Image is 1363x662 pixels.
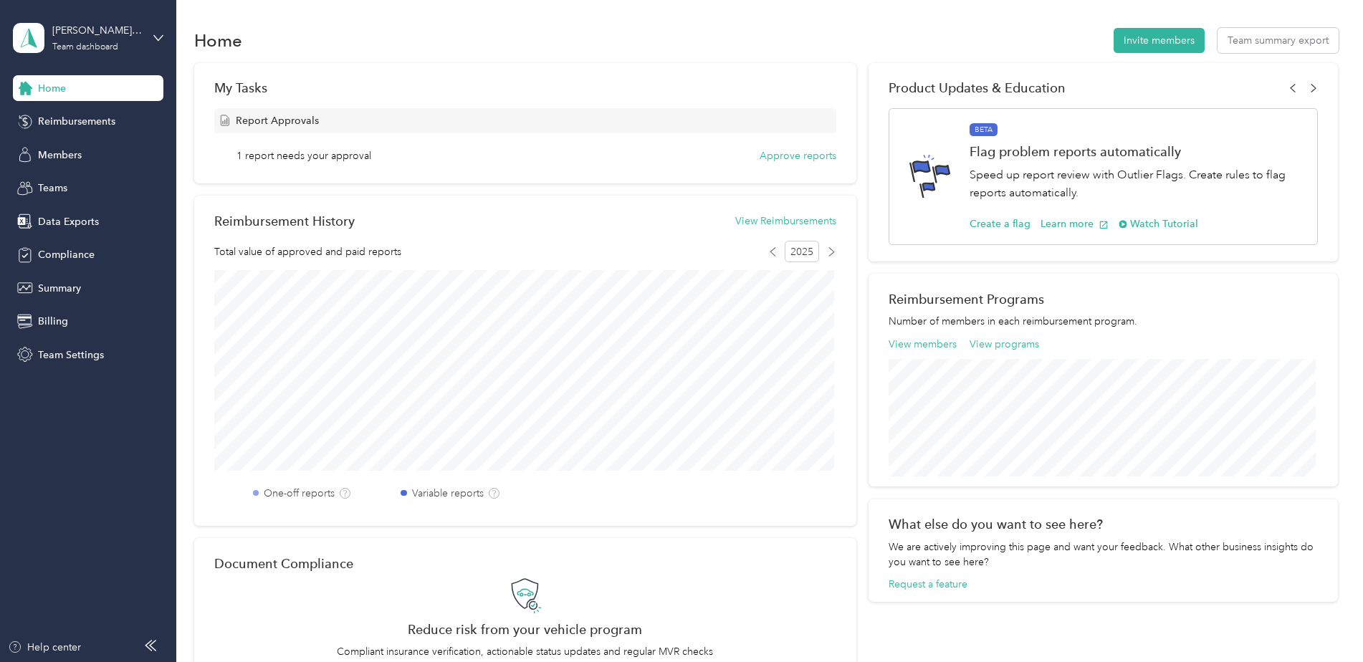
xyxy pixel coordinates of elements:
[970,166,1302,201] p: Speed up report review with Outlier Flags. Create rules to flag reports automatically.
[214,244,401,259] span: Total value of approved and paid reports
[52,43,118,52] div: Team dashboard
[236,148,371,163] span: 1 report needs your approval
[889,539,1318,570] div: We are actively improving this page and want your feedback. What other business insights do you w...
[760,148,836,163] button: Approve reports
[38,281,81,296] span: Summary
[970,337,1039,352] button: View programs
[214,80,836,95] div: My Tasks
[214,622,836,637] h2: Reduce risk from your vehicle program
[1283,582,1363,662] iframe: Everlance-gr Chat Button Frame
[1119,216,1198,231] button: Watch Tutorial
[38,347,104,363] span: Team Settings
[214,556,353,571] h2: Document Compliance
[889,292,1318,307] h2: Reimbursement Programs
[38,247,95,262] span: Compliance
[38,114,115,129] span: Reimbursements
[889,337,957,352] button: View members
[214,644,836,659] p: Compliant insurance verification, actionable status updates and regular MVR checks
[214,214,355,229] h2: Reimbursement History
[236,113,319,128] span: Report Approvals
[735,214,836,229] button: View Reimbursements
[264,486,335,501] label: One-off reports
[785,241,819,262] span: 2025
[194,33,242,48] h1: Home
[38,314,68,329] span: Billing
[38,181,67,196] span: Teams
[1218,28,1339,53] button: Team summary export
[889,577,967,592] button: Request a feature
[970,144,1302,159] h1: Flag problem reports automatically
[970,123,998,136] span: BETA
[1041,216,1109,231] button: Learn more
[38,214,99,229] span: Data Exports
[889,517,1318,532] div: What else do you want to see here?
[889,314,1318,329] p: Number of members in each reimbursement program.
[1114,28,1205,53] button: Invite members
[38,148,82,163] span: Members
[52,23,142,38] div: [PERSON_NAME] & Associates
[8,640,81,655] button: Help center
[970,216,1030,231] button: Create a flag
[412,486,484,501] label: Variable reports
[889,80,1066,95] span: Product Updates & Education
[38,81,66,96] span: Home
